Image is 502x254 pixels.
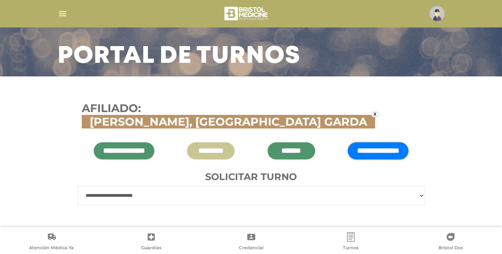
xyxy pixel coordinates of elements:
[101,232,201,252] a: Guardias
[343,245,359,252] span: Turnos
[239,245,264,252] span: Credencial
[58,46,300,67] h3: Portal de turnos
[301,232,400,252] a: Turnos
[201,232,301,252] a: Credencial
[58,9,67,19] img: Cober_menu-lines-white.svg
[77,171,425,183] h4: Solicitar turno
[29,245,74,252] span: Atención Médica Ya
[86,115,371,128] span: [PERSON_NAME], [GEOGRAPHIC_DATA] GARDA
[223,4,270,23] img: bristol-medicine-blanco.png
[429,6,444,21] img: profile-placeholder.svg
[2,232,101,252] a: Atención Médica Ya
[371,111,379,117] a: x
[141,245,162,252] span: Guardias
[82,102,421,128] h3: Afiliado:
[438,245,463,252] span: Bristol Doc
[401,232,500,252] a: Bristol Doc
